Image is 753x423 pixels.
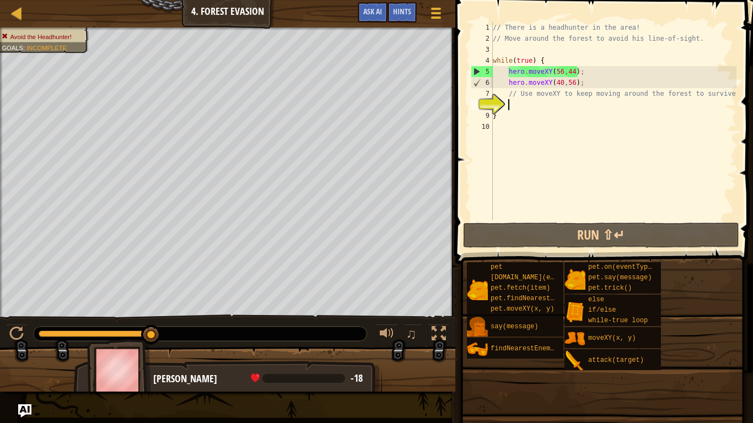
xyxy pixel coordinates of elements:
[588,334,636,342] span: moveXY(x, y)
[363,6,382,17] span: Ask AI
[404,324,422,346] button: ♫
[471,22,493,33] div: 1
[467,317,488,338] img: portrait.png
[564,350,585,371] img: portrait.png
[463,223,739,248] button: Run ⇧↵
[588,356,644,364] span: attack(target)
[428,324,450,346] button: Toggle fullscreen
[6,324,28,346] button: Ctrl + P: Play
[471,55,493,66] div: 4
[588,284,632,292] span: pet.trick()
[251,373,363,383] div: health: -18 / 182
[471,110,493,121] div: 9
[588,296,604,303] span: else
[467,279,488,300] img: portrait.png
[10,33,72,40] span: Avoid the Headhunter!
[491,284,550,292] span: pet.fetch(item)
[351,371,363,385] span: -18
[467,339,488,360] img: portrait.png
[491,305,554,313] span: pet.moveXY(x, y)
[471,44,493,55] div: 3
[87,339,151,400] img: thang_avatar_frame.png
[422,2,450,28] button: Show game menu
[491,263,503,271] span: pet
[588,306,616,314] span: if/else
[491,323,538,330] span: say(message)
[2,32,82,41] li: Avoid the Headhunter!
[471,33,493,44] div: 2
[406,326,417,342] span: ♫
[588,317,648,324] span: while-true loop
[471,88,493,99] div: 7
[2,44,23,51] span: Goals
[393,6,411,17] span: Hints
[491,274,570,281] span: [DOMAIN_NAME](enemy)
[358,2,388,23] button: Ask AI
[153,372,371,386] div: [PERSON_NAME]
[23,44,26,51] span: :
[588,263,691,271] span: pet.on(eventType, handler)
[564,301,585,322] img: portrait.png
[564,328,585,349] img: portrait.png
[564,269,585,290] img: portrait.png
[471,121,493,132] div: 10
[376,324,398,346] button: Adjust volume
[491,295,598,302] span: pet.findNearestByType(type)
[491,345,562,352] span: findNearestEnemy()
[471,77,493,88] div: 6
[26,44,67,51] span: Incomplete
[471,66,493,77] div: 5
[471,99,493,110] div: 8
[18,404,31,417] button: Ask AI
[588,274,652,281] span: pet.say(message)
